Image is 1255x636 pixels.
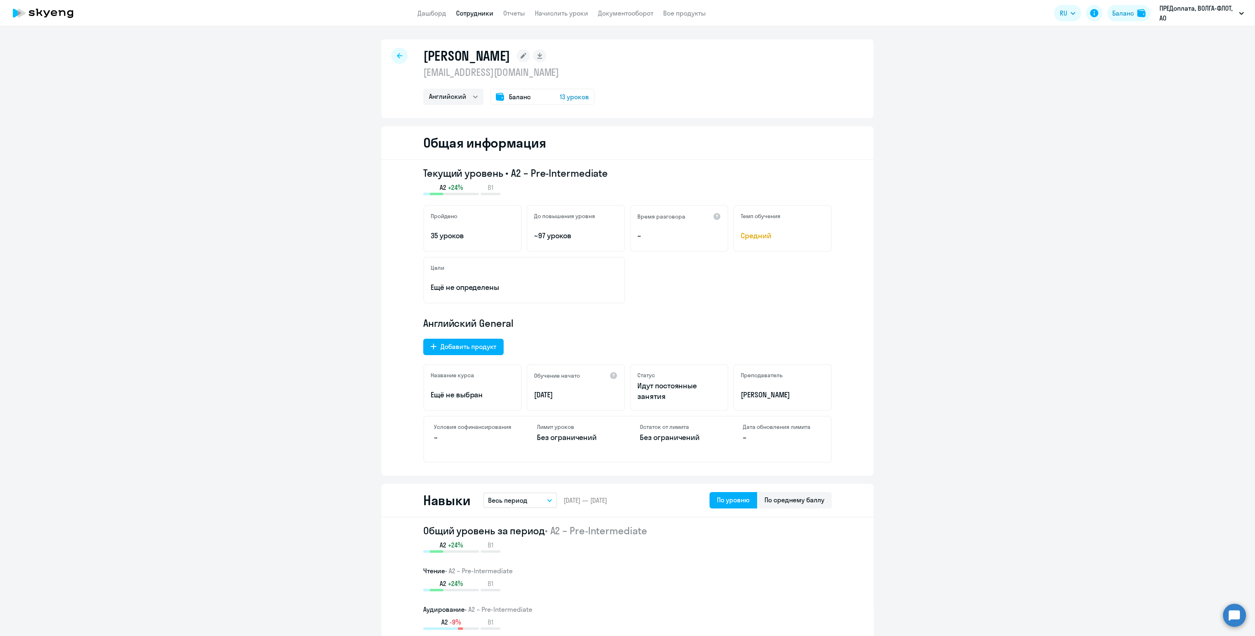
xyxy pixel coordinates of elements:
[743,432,821,443] p: –
[441,618,448,627] span: A2
[637,381,721,402] p: Идут постоянные занятия
[509,92,531,102] span: Баланс
[423,566,832,576] h3: Чтение
[456,9,493,17] a: Сотрудники
[1112,8,1134,18] div: Баланс
[560,92,589,102] span: 13 уроков
[537,423,615,431] h4: Лимит уроков
[483,492,557,508] button: Весь период
[488,540,493,549] span: B1
[431,230,514,241] p: 35 уроков
[423,166,832,180] h3: Текущий уровень • A2 – Pre-Intermediate
[434,423,512,431] h4: Условия софинансирования
[637,230,721,241] p: –
[598,9,653,17] a: Документооборот
[741,230,824,241] span: Средний
[423,317,513,330] span: Английский General
[764,495,824,505] div: По среднему баллу
[1159,3,1236,23] p: ПРЕДоплата, ВОЛГА-ФЛОТ, АО
[440,342,496,351] div: Добавить продукт
[743,423,821,431] h4: Дата обновления лимита
[423,524,832,537] h2: Общий уровень за период
[465,605,532,613] span: • A2 – Pre-Intermediate
[637,372,655,379] h5: Статус
[503,9,525,17] a: Отчеты
[448,540,463,549] span: +24%
[423,48,510,64] h1: [PERSON_NAME]
[423,134,546,151] h2: Общая информация
[535,9,588,17] a: Начислить уроки
[534,230,618,241] p: ~97 уроков
[1060,8,1067,18] span: RU
[534,212,595,220] h5: До повышения уровня
[488,579,493,588] span: B1
[741,372,783,379] h5: Преподаватель
[663,9,706,17] a: Все продукты
[450,618,461,627] span: -9%
[445,567,513,575] span: • A2 – Pre-Intermediate
[488,495,527,505] p: Весь период
[434,432,512,443] p: –
[423,66,595,79] p: [EMAIL_ADDRESS][DOMAIN_NAME]
[741,390,824,400] p: [PERSON_NAME]
[431,264,444,271] h5: Цели
[431,372,474,379] h5: Название курса
[1137,9,1145,17] img: balance
[423,339,504,355] button: Добавить продукт
[418,9,446,17] a: Дашборд
[534,372,580,379] h5: Обучение начато
[448,579,463,588] span: +24%
[431,212,457,220] h5: Пройдено
[640,432,718,443] p: Без ограничений
[717,495,750,505] div: По уровню
[640,423,718,431] h4: Остаток от лимита
[741,212,780,220] h5: Темп обучения
[564,496,607,505] span: [DATE] — [DATE]
[448,183,463,192] span: +24%
[431,390,514,400] p: Ещё не выбран
[440,540,446,549] span: A2
[431,282,618,293] p: Ещё не определены
[423,492,470,508] h2: Навыки
[440,579,446,588] span: A2
[440,183,446,192] span: A2
[1107,5,1150,21] button: Балансbalance
[1054,5,1081,21] button: RU
[637,213,685,220] h5: Время разговора
[534,390,618,400] p: [DATE]
[488,618,493,627] span: B1
[1155,3,1248,23] button: ПРЕДоплата, ВОЛГА-ФЛОТ, АО
[423,604,832,614] h3: Аудирование
[537,432,615,443] p: Без ограничений
[545,524,647,537] span: • A2 – Pre-Intermediate
[488,183,493,192] span: B1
